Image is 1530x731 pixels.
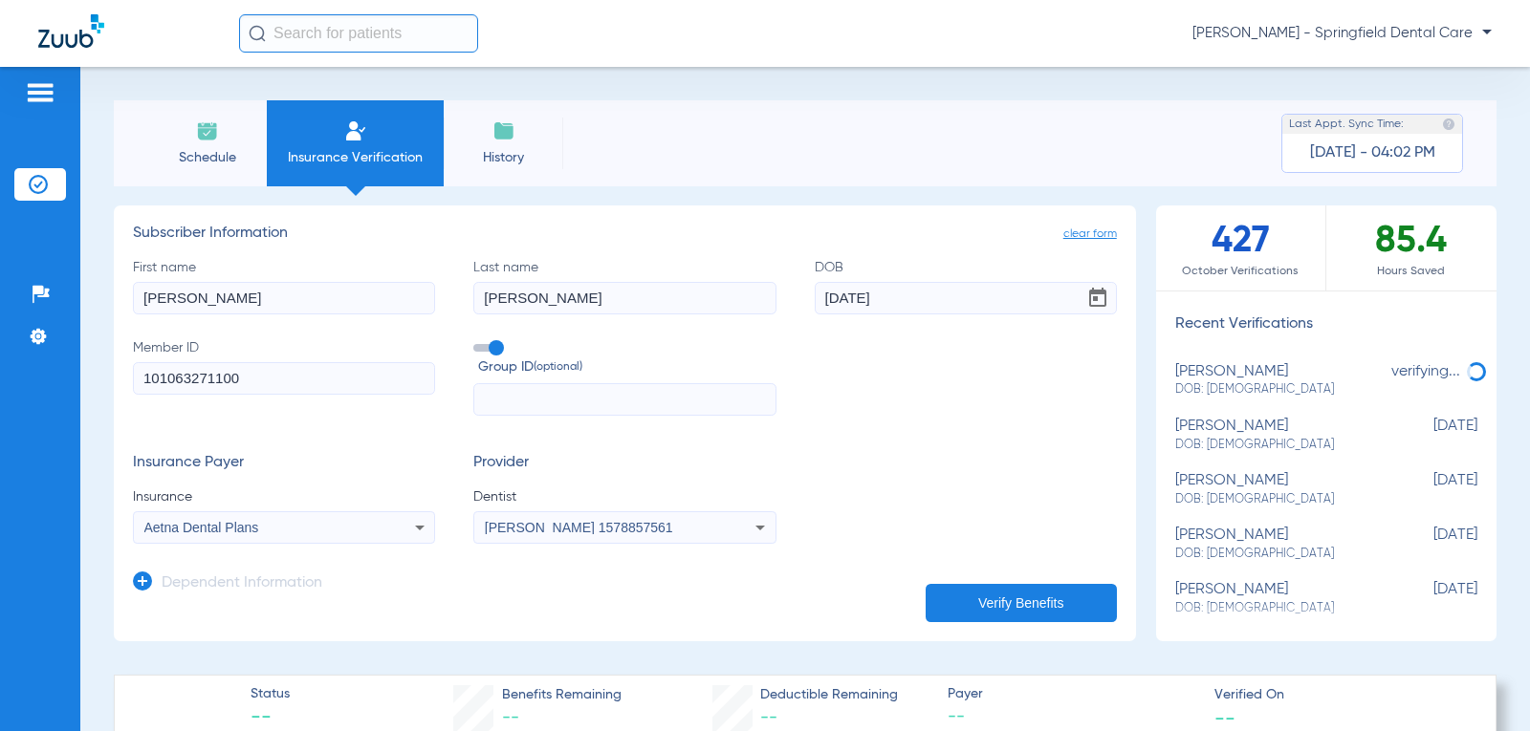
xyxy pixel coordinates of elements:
[133,487,435,506] span: Insurance
[249,25,266,42] img: Search Icon
[502,709,519,726] span: --
[534,357,582,377] small: (optional)
[1063,225,1117,244] span: clear form
[815,282,1117,314] input: DOBOpen calendar
[162,574,322,593] h3: Dependent Information
[1175,381,1382,398] span: DOB: [DEMOGRAPHIC_DATA]
[458,148,549,167] span: History
[1175,491,1382,508] span: DOB: [DEMOGRAPHIC_DATA]
[1175,581,1382,616] div: [PERSON_NAME]
[1175,600,1382,617] span: DOB: [DEMOGRAPHIC_DATA]
[162,148,252,167] span: Schedule
[1214,707,1235,727] span: --
[1391,364,1460,379] span: verifying...
[133,338,435,417] label: Member ID
[1192,24,1492,43] span: [PERSON_NAME] - Springfield Dental Care
[196,119,219,142] img: Schedule
[1382,472,1477,507] span: [DATE]
[1175,437,1382,454] span: DOB: [DEMOGRAPHIC_DATA]
[1310,143,1435,162] span: [DATE] - 04:02 PM
[485,520,673,535] span: [PERSON_NAME] 1578857561
[1175,472,1382,507] div: [PERSON_NAME]
[133,282,435,314] input: First name
[133,225,1117,244] h3: Subscriber Information
[239,14,478,53] input: Search for patients
[1175,363,1382,398] div: [PERSON_NAME]
[1382,527,1477,562] span: [DATE]
[1175,546,1382,563] span: DOB: [DEMOGRAPHIC_DATA]
[133,258,435,314] label: First name
[1156,262,1325,281] span: October Verifications
[760,685,898,705] span: Deductible Remaining
[502,685,622,705] span: Benefits Remaining
[760,709,777,726] span: --
[1382,581,1477,616] span: [DATE]
[1382,418,1477,453] span: [DATE]
[473,282,776,314] input: Last name
[281,148,429,167] span: Insurance Verification
[1079,279,1117,317] button: Open calendar
[478,357,776,377] span: Group ID
[473,487,776,506] span: Dentist
[1326,205,1497,290] div: 85.4
[1326,262,1497,281] span: Hours Saved
[1214,685,1465,705] span: Verified On
[815,258,1117,314] label: DOB
[1289,115,1404,134] span: Last Appt. Sync Time:
[344,119,367,142] img: Manual Insurance Verification
[1156,205,1326,290] div: 427
[1175,418,1382,453] div: [PERSON_NAME]
[948,684,1198,704] span: Payer
[1156,315,1497,334] h3: Recent Verifications
[473,454,776,473] h3: Provider
[473,258,776,314] label: Last name
[1175,527,1382,562] div: [PERSON_NAME]
[25,81,55,104] img: hamburger-icon
[251,684,290,704] span: Status
[144,520,259,535] span: Aetna Dental Plans
[926,584,1117,622] button: Verify Benefits
[492,119,515,142] img: History
[948,705,1198,729] span: --
[133,454,435,473] h3: Insurance Payer
[38,14,104,48] img: Zuub Logo
[1442,118,1455,131] img: last sync help info
[133,362,435,395] input: Member ID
